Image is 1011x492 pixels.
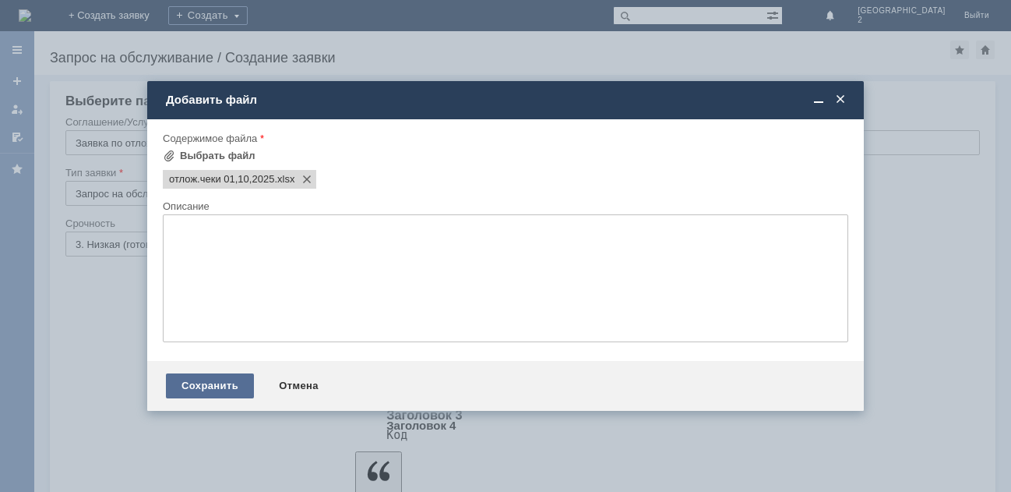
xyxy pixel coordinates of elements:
div: Описание [163,201,845,211]
div: Добрый вечер! [PERSON_NAME] Прошу удалить отлож.чеки во вложении [6,6,227,31]
span: отлож.чеки 01,10,2025.xlsx [169,173,274,186]
span: Свернуть (Ctrl + M) [811,93,826,107]
div: Содержимое файла [163,133,845,143]
div: Выбрать файл [180,150,255,162]
span: отлож.чеки 01,10,2025.xlsx [274,173,294,186]
span: Закрыть [833,93,848,107]
div: Добавить файл [166,93,848,107]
